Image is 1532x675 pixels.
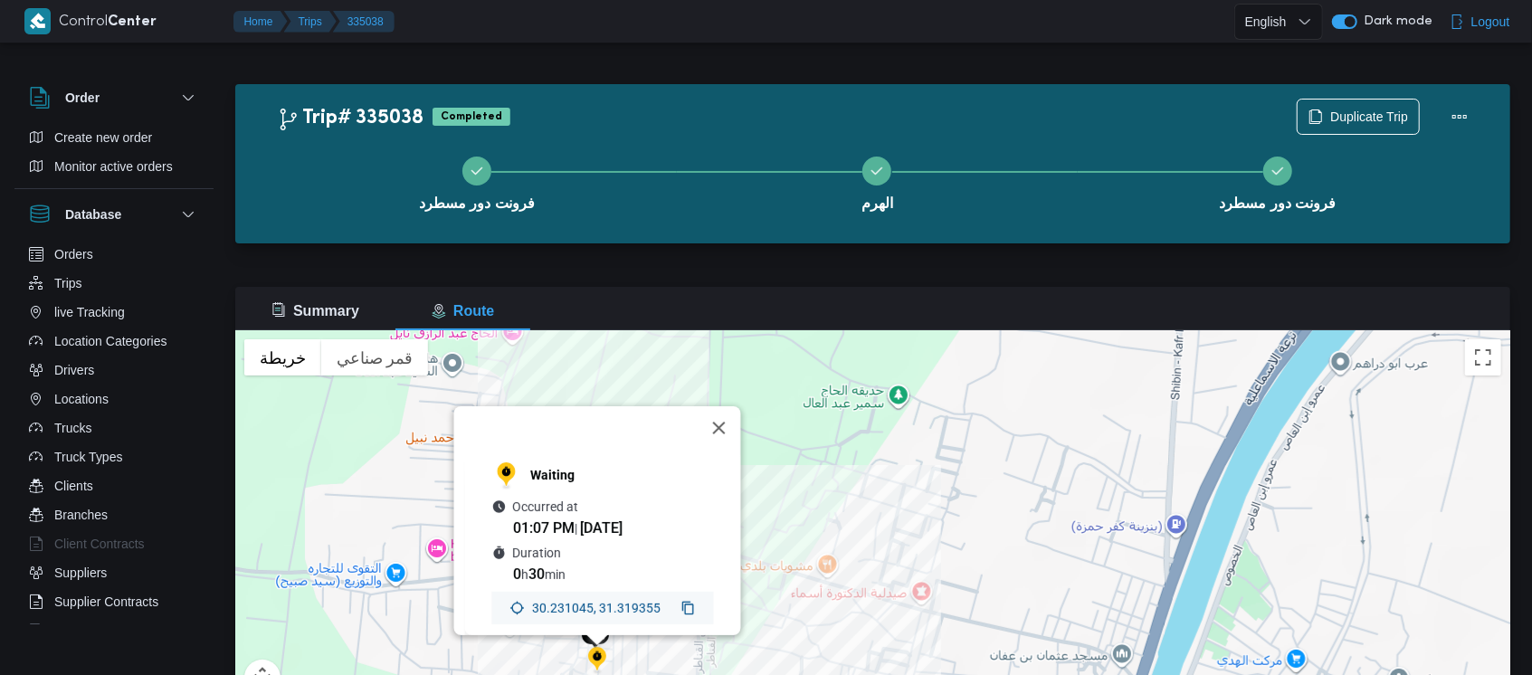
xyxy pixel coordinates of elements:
[22,356,206,385] button: Drivers
[54,475,93,497] span: Clients
[22,240,206,269] button: Orders
[512,519,713,537] div: |
[677,135,1077,229] button: الهرم
[1471,11,1510,33] span: Logout
[54,330,167,352] span: Location Categories
[22,587,206,616] button: Supplier Contracts
[24,8,51,34] img: X8yXhbKr1z7QwAAAABJRU5ErkJggg==
[271,303,359,318] span: Summary
[14,240,214,632] div: Database
[1465,339,1501,376] button: تبديل إلى العرض ملء الشاشة
[54,243,93,265] span: Orders
[54,301,125,323] span: live Tracking
[433,108,510,126] span: Completed
[54,272,82,294] span: Trips
[65,87,100,109] h3: Order
[22,442,206,471] button: Truck Types
[529,468,574,482] h4: Waiting
[1270,164,1285,178] svg: Step 3 is complete
[277,135,677,229] button: فرونت دور مسطرد
[54,620,100,642] span: Devices
[697,406,740,450] button: إغلاق
[321,339,428,376] button: عرض صور القمر الصناعي
[54,359,94,381] span: Drivers
[441,111,502,122] b: Completed
[284,11,337,33] button: Trips
[512,566,520,583] span: 0
[54,562,107,584] span: Suppliers
[54,533,145,555] span: Client Contracts
[531,601,673,615] p: 30.231045, 31.319355
[1297,99,1420,135] button: Duplicate Trip
[22,327,206,356] button: Location Categories
[1078,135,1478,229] button: فرونت دور مسطرد
[54,591,158,613] span: Supplier Contracts
[579,519,622,537] span: [DATE]
[512,566,713,583] div: h min
[22,558,206,587] button: Suppliers
[22,529,206,558] button: Client Contracts
[29,87,199,109] button: Order
[419,193,536,214] span: فرونت دور مسطرد
[22,471,206,500] button: Clients
[22,123,206,152] button: Create new order
[22,616,206,645] button: Devices
[512,519,574,537] span: 01:07 PM
[65,204,121,225] h3: Database
[22,500,206,529] button: Branches
[1442,4,1518,40] button: Logout
[29,204,199,225] button: Database
[491,546,713,583] div: Duration
[333,11,395,33] button: 335038
[54,446,122,468] span: Truck Types
[14,123,214,188] div: Order
[22,414,206,442] button: Trucks
[1219,193,1336,214] span: فرونت دور مسطرد
[22,298,206,327] button: live Tracking
[470,164,484,178] svg: Step 1 is complete
[244,339,321,376] button: عرض خريطة الشارع
[1357,14,1433,29] span: Dark mode
[54,388,109,410] span: Locations
[54,417,91,439] span: Trucks
[1330,106,1408,128] span: Duplicate Trip
[870,164,884,178] svg: Step 2 is complete
[22,269,206,298] button: Trips
[233,11,288,33] button: Home
[277,107,423,130] h2: Trip# 335038
[861,193,893,214] span: الهرم
[432,303,494,318] span: Route
[54,156,173,177] span: Monitor active orders
[22,152,206,181] button: Monitor active orders
[54,127,152,148] span: Create new order
[491,499,713,537] div: Occurred at
[528,566,544,583] span: 30
[22,385,206,414] button: Locations
[1442,99,1478,135] button: Actions
[54,504,108,526] span: Branches
[109,15,157,29] b: Center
